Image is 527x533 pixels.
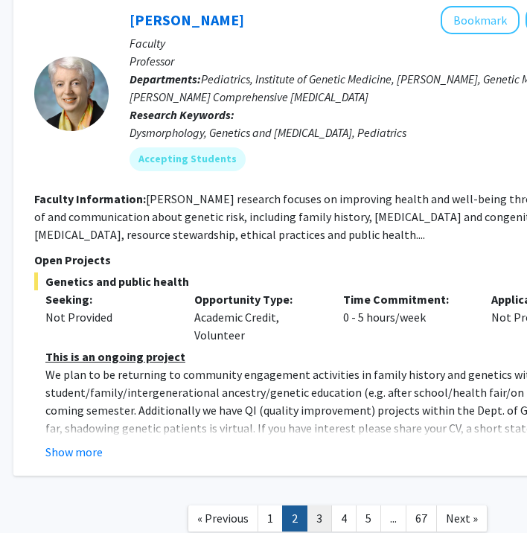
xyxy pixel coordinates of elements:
a: [PERSON_NAME] [130,10,244,29]
a: 5 [356,505,381,532]
a: Previous [188,505,258,532]
a: 1 [258,505,283,532]
span: « Previous [197,511,249,526]
mat-chip: Accepting Students [130,147,246,171]
p: Opportunity Type: [194,290,321,308]
button: Show more [45,443,103,461]
a: 2 [282,505,307,532]
a: 4 [331,505,357,532]
div: Academic Credit, Volunteer [183,290,332,344]
button: Add Joann Bodurtha to Bookmarks [441,6,520,34]
p: Seeking: [45,290,172,308]
a: 67 [406,505,437,532]
p: Time Commitment: [343,290,470,308]
iframe: To enrich screen reader interactions, please activate Accessibility in Grammarly extension settings [11,466,63,522]
a: 3 [307,505,332,532]
div: Not Provided [45,308,172,326]
b: Faculty Information: [34,191,146,206]
span: Next » [446,511,478,526]
u: This is an ongoing project [45,349,185,364]
b: Research Keywords: [130,107,234,122]
div: 0 - 5 hours/week [332,290,481,344]
a: Next [436,505,488,532]
span: ... [390,511,397,526]
b: Departments: [130,71,201,86]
